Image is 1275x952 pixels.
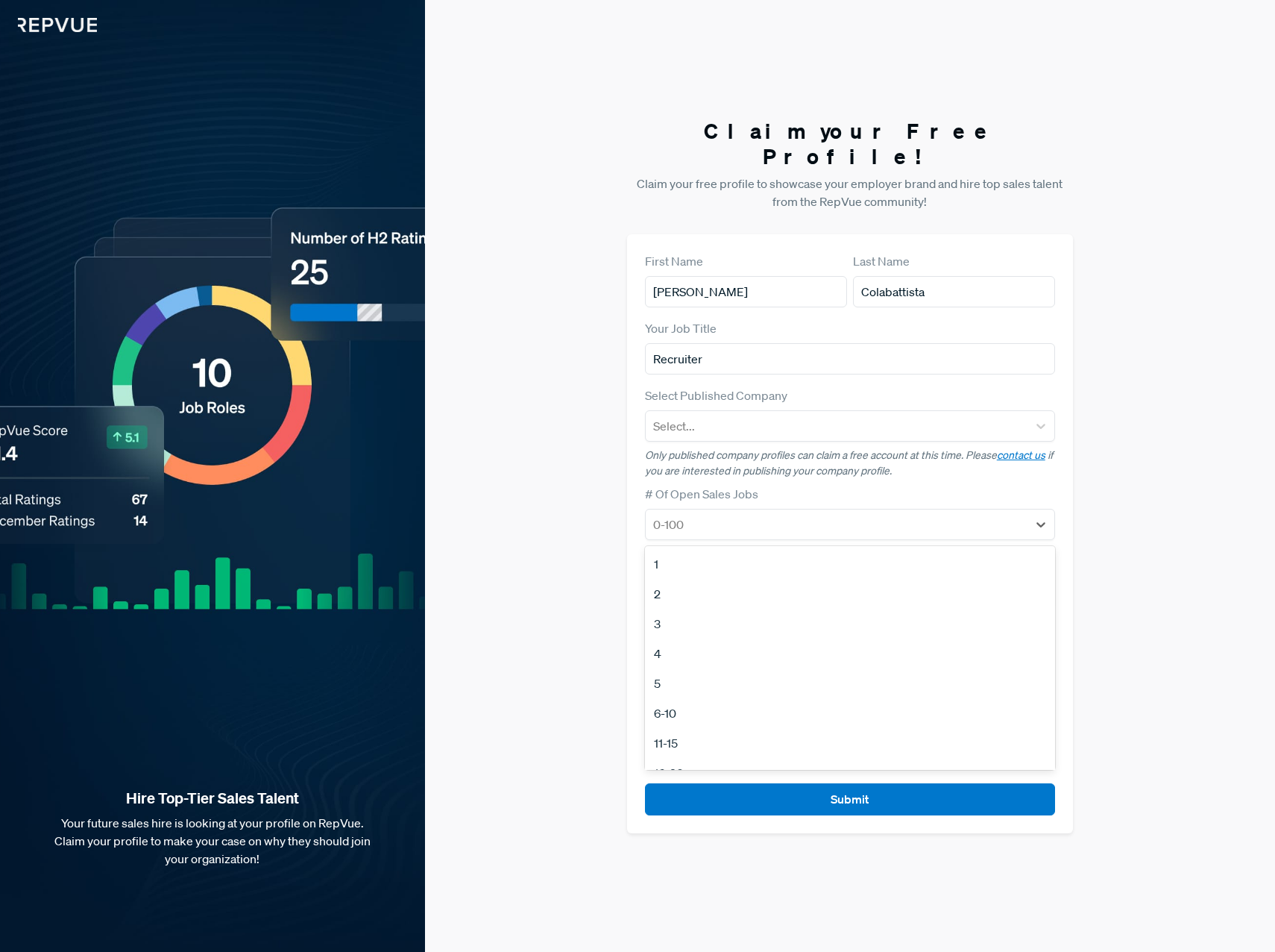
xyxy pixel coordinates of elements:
[645,343,1056,375] input: Title
[627,175,1074,210] p: Claim your free profile to showcase your employer brand and hire top sales talent from the RepVue...
[645,668,1056,698] div: 5
[645,485,758,503] label: # Of Open Sales Jobs
[627,119,1074,169] h3: Claim your Free Profile!
[853,276,1055,307] input: Last Name
[645,386,787,404] label: Select Published Company
[997,448,1045,462] a: contact us
[645,549,1056,579] div: 1
[24,814,401,868] p: Your future sales hire is looking at your profile on RepVue. Claim your profile to make your case...
[645,783,1056,815] button: Submit
[645,579,1056,609] div: 2
[645,609,1056,639] div: 3
[645,698,1056,728] div: 6-10
[645,276,847,307] input: First Name
[24,789,401,808] strong: Hire Top-Tier Sales Talent
[645,758,1056,788] div: 16-20
[645,448,1056,479] p: Only published company profiles can claim a free account at this time. Please if you are interest...
[645,252,703,270] label: First Name
[645,319,717,337] label: Your Job Title
[853,252,910,270] label: Last Name
[645,728,1056,758] div: 11-15
[645,639,1056,668] div: 4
